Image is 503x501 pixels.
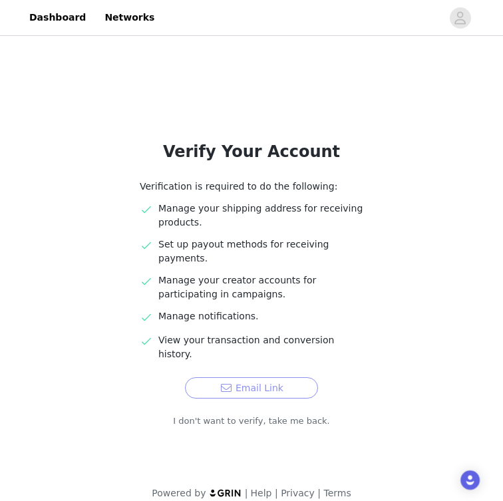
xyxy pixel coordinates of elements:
[140,180,363,194] p: Verification is required to do the following:
[275,488,278,498] span: |
[460,470,480,490] div: Open Intercom Messenger
[21,3,94,33] a: Dashboard
[158,238,363,265] p: Set up payout methods for receiving payments.
[158,202,363,230] p: Manage your shipping address for receiving products.
[251,488,272,498] a: Help
[281,488,315,498] a: Privacy
[317,488,321,498] span: |
[454,7,466,29] div: avatar
[209,488,242,497] img: logo
[96,3,162,33] a: Networks
[158,273,363,301] p: Manage your creator accounts for participating in campaigns.
[185,377,318,399] button: Email Link
[152,488,206,498] span: Powered by
[323,488,351,498] a: Terms
[158,333,363,361] p: View your transaction and conversion history.
[158,309,363,323] p: Manage notifications.
[173,415,330,428] a: I don't want to verify, take me back.
[245,488,248,498] span: |
[108,140,395,164] h1: Verify Your Account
